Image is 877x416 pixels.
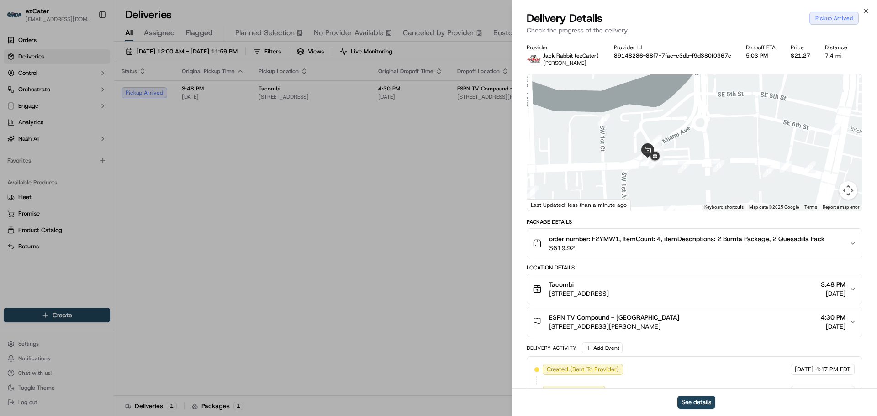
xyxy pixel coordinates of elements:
div: 9 [829,123,841,135]
button: order number: F2YMW1, ItemCount: 4, itemDescriptions: 2 Burrita Package, 2 Quesadilla Pack$619.92 [527,229,862,258]
div: 13 [713,160,724,172]
div: Distance [825,44,848,51]
div: 30 [639,147,651,159]
span: $619.92 [549,243,824,253]
button: Tacombi[STREET_ADDRESS]3:48 PM[DATE] [527,274,862,304]
div: 25 [650,135,662,147]
span: Pylon [91,155,111,162]
div: 12 [763,165,775,177]
div: Dropoff ETA [746,44,776,51]
button: ESPN TV Compound - [GEOGRAPHIC_DATA][STREET_ADDRESS][PERSON_NAME]4:30 PM[DATE] [527,307,862,337]
img: 1736555255976-a54dd68f-1ca7-489b-9aae-adbdc363a1c4 [9,87,26,104]
a: 💻API Documentation [74,129,150,145]
img: Google [529,199,560,211]
span: 4:30 PM [821,313,845,322]
span: Delivery Details [527,11,602,26]
div: 19 [651,156,663,168]
div: 21 [652,146,664,158]
img: jack_rabbit_logo.png [527,52,541,67]
div: 11 [780,161,792,173]
div: 10 [804,161,816,173]
div: Last Updated: less than a minute ago [527,199,631,211]
span: order number: F2YMW1, ItemCount: 4, itemDescriptions: 2 Burrita Package, 2 Quesadilla Pack [549,234,824,243]
span: [STREET_ADDRESS][PERSON_NAME] [549,322,679,331]
span: 4:56 PM EDT [815,387,851,395]
span: 3:48 PM [821,280,845,289]
div: 16 [663,205,675,216]
span: [DATE] [795,387,814,395]
div: 23 [651,142,663,154]
div: Provider [527,44,599,51]
p: Welcome 👋 [9,37,166,51]
span: Knowledge Base [18,132,70,142]
div: Start new chat [31,87,150,96]
div: 24 [650,137,661,149]
div: Location Details [527,264,862,271]
span: [DATE] [821,322,845,331]
div: 14 [598,114,610,126]
span: [STREET_ADDRESS] [549,289,609,298]
span: Created (Sent To Provider) [547,365,619,374]
p: Jack Rabbit (ezCater) [543,52,599,59]
span: Map data ©2025 Google [749,205,799,210]
span: 4:47 PM EDT [815,365,851,374]
div: 31 [642,154,654,166]
div: 5:03 PM [746,52,776,59]
div: We're available if you need us! [31,96,116,104]
div: 32 [645,154,656,166]
div: 15 [527,186,539,198]
span: [DATE] [821,289,845,298]
button: Keyboard shortcuts [704,204,744,211]
div: Price [791,44,811,51]
span: ESPN TV Compound - [GEOGRAPHIC_DATA] [549,313,679,322]
a: Powered byPylon [64,154,111,162]
div: 17 [678,161,690,173]
div: 7.4 mi [825,52,848,59]
img: Nash [9,9,27,27]
div: 💻 [77,133,85,141]
div: Package Details [527,218,862,226]
input: Got a question? Start typing here... [24,59,164,68]
span: Tacombi [549,280,574,289]
a: Open this area in Google Maps (opens a new window) [529,199,560,211]
div: $21.27 [791,52,811,59]
a: Terms (opens in new tab) [804,205,817,210]
a: 📗Knowledge Base [5,129,74,145]
div: Delivery Activity [527,344,576,352]
span: [DATE] [795,365,814,374]
button: 89148286-88f7-7fac-c3db-f9d380f0367c [614,52,731,59]
div: Provider Id [614,44,732,51]
button: See details [677,396,715,409]
button: Start new chat [155,90,166,101]
div: 📗 [9,133,16,141]
span: API Documentation [86,132,147,142]
a: Report a map error [823,205,859,210]
span: Not Assigned Driver [547,387,601,395]
p: Check the progress of the delivery [527,26,862,35]
span: [PERSON_NAME] [543,59,586,67]
button: Map camera controls [839,181,857,200]
button: Add Event [582,342,623,353]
